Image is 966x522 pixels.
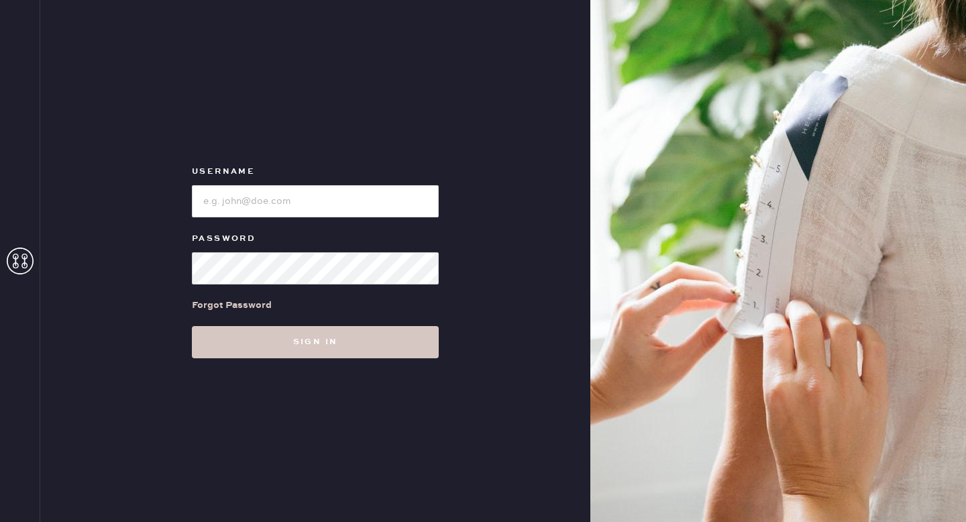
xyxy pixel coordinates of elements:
[192,298,272,313] div: Forgot Password
[192,284,272,326] a: Forgot Password
[192,231,439,247] label: Password
[192,185,439,217] input: e.g. john@doe.com
[192,326,439,358] button: Sign in
[192,164,439,180] label: Username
